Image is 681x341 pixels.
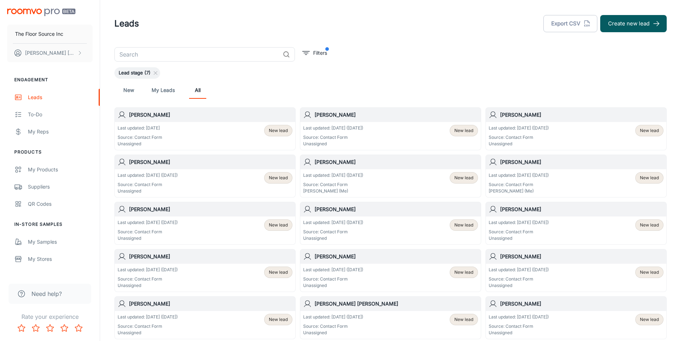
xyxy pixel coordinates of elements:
a: [PERSON_NAME]Last updated: [DATE] ([DATE])Source: Contact FormUnassignedNew lead [114,202,296,245]
a: New [120,82,137,99]
span: New lead [269,175,288,181]
p: [PERSON_NAME] (Me) [303,188,363,194]
span: New lead [269,316,288,323]
a: [PERSON_NAME]Last updated: [DATE] ([DATE])Source: Contact FormUnassignedNew lead [300,107,481,150]
p: Unassigned [118,330,178,336]
p: Unassigned [303,141,363,147]
a: [PERSON_NAME]Last updated: [DATE] ([DATE])Source: Contact FormUnassignedNew lead [485,296,667,339]
span: New lead [454,316,473,323]
p: Last updated: [DATE] ([DATE]) [489,172,549,179]
input: Search [114,47,280,62]
a: [PERSON_NAME]Last updated: [DATE] ([DATE])Source: Contact FormUnassignedNew lead [300,249,481,292]
span: New lead [269,127,288,134]
p: Source: Contact Form [489,134,549,141]
div: My Products [28,166,93,174]
p: Rate your experience [6,312,94,321]
div: QR Codes [28,200,93,208]
h6: [PERSON_NAME] [129,300,292,308]
h6: [PERSON_NAME] [500,253,663,260]
p: Source: Contact Form [303,181,363,188]
p: Last updated: [DATE] ([DATE]) [118,219,178,226]
a: [PERSON_NAME]Last updated: [DATE] ([DATE])Source: Contact Form[PERSON_NAME] (Me)New lead [485,155,667,198]
h6: [PERSON_NAME] [129,111,292,119]
p: Unassigned [303,330,363,336]
p: Unassigned [489,141,549,147]
a: [PERSON_NAME]Last updated: [DATE] ([DATE])Source: Contact Form[PERSON_NAME] (Me)New lead [300,155,481,198]
p: Source: Contact Form [118,181,178,188]
p: Unassigned [489,330,549,336]
div: Leads [28,93,93,101]
p: Unassigned [303,282,363,289]
p: Source: Contact Form [118,276,178,282]
a: [PERSON_NAME]Last updated: [DATE] ([DATE])Source: Contact FormUnassignedNew lead [485,202,667,245]
p: Unassigned [489,282,549,289]
p: Last updated: [DATE] ([DATE]) [303,172,363,179]
button: filter [301,47,329,59]
button: Rate 5 star [71,321,86,335]
p: Source: Contact Form [118,323,178,330]
a: [PERSON_NAME]Last updated: [DATE] ([DATE])Source: Contact FormUnassignedNew lead [114,155,296,198]
span: New lead [640,222,659,228]
p: Last updated: [DATE] ([DATE]) [303,219,363,226]
button: Rate 3 star [43,321,57,335]
h6: [PERSON_NAME] [315,205,478,213]
p: Source: Contact Form [118,229,178,235]
h6: [PERSON_NAME] [129,158,292,166]
p: Unassigned [303,235,363,242]
p: Filters [313,49,327,57]
p: Unassigned [118,141,162,147]
span: New lead [454,222,473,228]
p: The Floor Source Inc [15,30,63,38]
p: Source: Contact Form [303,229,363,235]
a: [PERSON_NAME]Last updated: [DATE] ([DATE])Source: Contact FormUnassignedNew lead [114,249,296,292]
h6: [PERSON_NAME] [PERSON_NAME] [315,300,478,308]
p: Source: Contact Form [303,134,363,141]
a: [PERSON_NAME]Last updated: [DATE] ([DATE])Source: Contact FormUnassignedNew lead [300,202,481,245]
button: Rate 1 star [14,321,29,335]
h6: [PERSON_NAME] [500,111,663,119]
p: Last updated: [DATE] ([DATE]) [489,314,549,320]
p: Source: Contact Form [489,181,549,188]
div: My Samples [28,238,93,246]
p: Source: Contact Form [489,323,549,330]
a: My Leads [152,82,175,99]
p: Unassigned [118,188,178,194]
span: Need help? [31,289,62,298]
a: [PERSON_NAME]Last updated: [DATE]Source: Contact FormUnassignedNew lead [114,107,296,150]
button: Rate 2 star [29,321,43,335]
p: Unassigned [118,235,178,242]
span: New lead [640,316,659,323]
p: [PERSON_NAME] [PERSON_NAME] [25,49,75,57]
p: Last updated: [DATE] ([DATE]) [489,219,549,226]
a: [PERSON_NAME]Last updated: [DATE] ([DATE])Source: Contact FormUnassignedNew lead [485,249,667,292]
button: Create new lead [600,15,667,32]
h6: [PERSON_NAME] [500,205,663,213]
span: New lead [454,175,473,181]
div: To-do [28,111,93,118]
a: [PERSON_NAME]Last updated: [DATE] ([DATE])Source: Contact FormUnassignedNew lead [114,296,296,339]
p: Last updated: [DATE] ([DATE]) [489,125,549,131]
p: Last updated: [DATE] ([DATE]) [118,172,178,179]
p: Last updated: [DATE] ([DATE]) [303,125,363,131]
div: My Reps [28,128,93,136]
span: New lead [640,175,659,181]
a: [PERSON_NAME]Last updated: [DATE] ([DATE])Source: Contact FormUnassignedNew lead [485,107,667,150]
span: New lead [269,269,288,276]
p: Unassigned [489,235,549,242]
span: Lead stage (7) [114,69,155,77]
p: Last updated: [DATE] ([DATE]) [118,314,178,320]
span: New lead [454,269,473,276]
p: [PERSON_NAME] (Me) [489,188,549,194]
p: Last updated: [DATE] [118,125,162,131]
a: All [189,82,206,99]
p: Unassigned [118,282,178,289]
h6: [PERSON_NAME] [129,253,292,260]
h6: [PERSON_NAME] [500,158,663,166]
p: Source: Contact Form [303,276,363,282]
p: Source: Contact Form [489,229,549,235]
h6: [PERSON_NAME] [129,205,292,213]
h6: [PERSON_NAME] [315,253,478,260]
span: New lead [640,127,659,134]
img: Roomvo PRO Beta [7,9,75,16]
button: Export CSV [543,15,597,32]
